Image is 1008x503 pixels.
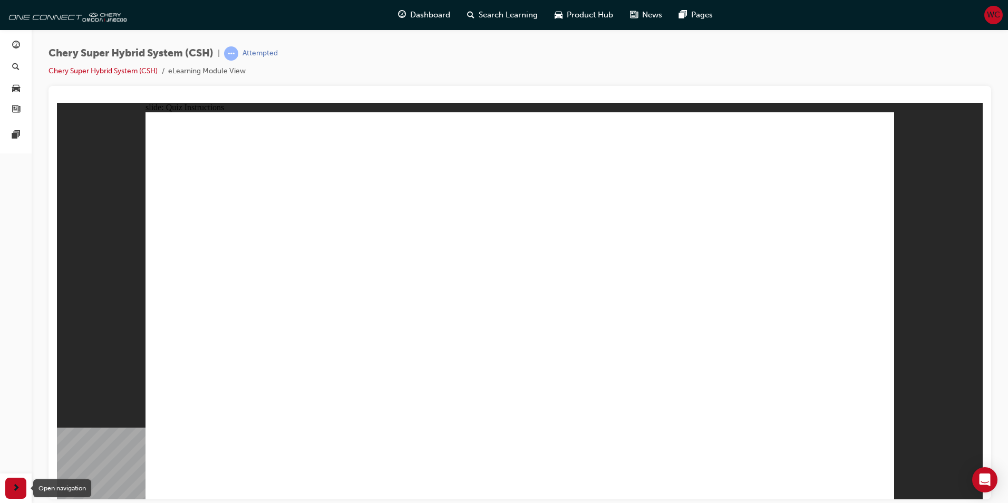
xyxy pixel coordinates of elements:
[679,8,687,22] span: pages-icon
[49,47,214,60] span: Chery Super Hybrid System (CSH)
[630,8,638,22] span: news-icon
[12,63,20,72] span: search-icon
[479,9,538,21] span: Search Learning
[567,9,613,21] span: Product Hub
[168,65,246,78] li: eLearning Module View
[459,4,546,26] a: search-iconSearch Learning
[12,105,20,115] span: news-icon
[984,6,1003,24] button: WC
[5,4,127,25] img: oneconnect
[555,8,563,22] span: car-icon
[691,9,713,21] span: Pages
[12,41,20,51] span: guage-icon
[218,47,220,60] span: |
[12,131,20,140] span: pages-icon
[987,9,1000,21] span: WC
[671,4,721,26] a: pages-iconPages
[972,467,997,492] div: Open Intercom Messenger
[546,4,622,26] a: car-iconProduct Hub
[12,84,20,93] span: car-icon
[410,9,450,21] span: Dashboard
[224,46,238,61] span: learningRecordVerb_ATTEMPT-icon
[622,4,671,26] a: news-iconNews
[12,482,20,495] span: next-icon
[49,66,158,75] a: Chery Super Hybrid System (CSH)
[33,479,91,497] div: Open navigation
[642,9,662,21] span: News
[243,49,278,59] div: Attempted
[467,8,474,22] span: search-icon
[390,4,459,26] a: guage-iconDashboard
[398,8,406,22] span: guage-icon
